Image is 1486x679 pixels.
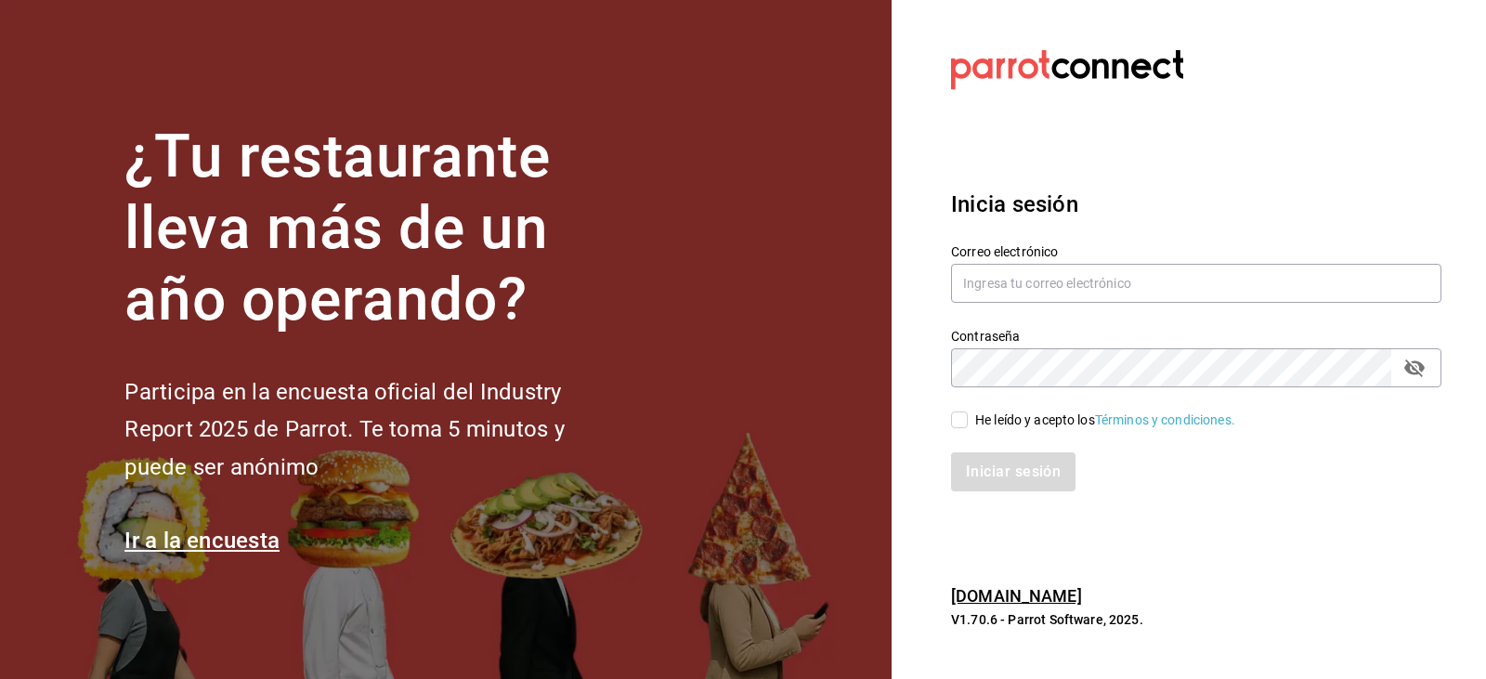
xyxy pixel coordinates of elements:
[951,586,1082,606] a: [DOMAIN_NAME]
[124,528,280,554] a: Ir a la encuesta
[951,610,1441,629] p: V1.70.6 - Parrot Software, 2025.
[951,264,1441,303] input: Ingresa tu correo electrónico
[124,373,626,487] h2: Participa en la encuesta oficial del Industry Report 2025 de Parrot. Te toma 5 minutos y puede se...
[1095,412,1235,427] a: Términos y condiciones.
[975,411,1235,430] div: He leído y acepto los
[1399,352,1430,384] button: passwordField
[951,245,1441,258] label: Correo electrónico
[124,122,626,335] h1: ¿Tu restaurante lleva más de un año operando?
[951,330,1441,343] label: Contraseña
[951,188,1441,221] h3: Inicia sesión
